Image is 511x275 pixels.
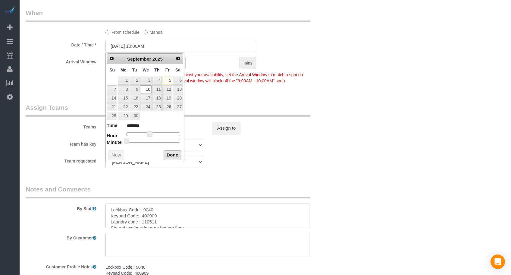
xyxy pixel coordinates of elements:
[118,112,129,120] a: 29
[143,68,149,72] span: Wednesday
[26,8,310,22] legend: When
[118,103,129,111] a: 22
[21,204,101,212] label: By Staff
[152,77,162,85] a: 4
[107,132,118,140] dt: Hour
[21,262,101,270] label: Customer Profile Notes
[132,68,137,72] span: Tuesday
[118,77,129,85] a: 1
[26,103,310,117] legend: Assign Teams
[107,85,117,93] a: 7
[109,68,115,72] span: Sunday
[173,85,183,93] a: 13
[174,54,182,63] a: Next
[130,85,139,93] a: 9
[162,77,172,85] a: 5
[165,68,170,72] span: Friday
[240,57,256,69] span: mins
[107,139,122,147] dt: Minute
[152,94,162,102] a: 18
[21,122,101,130] label: Teams
[107,112,117,120] a: 28
[105,30,109,34] input: From schedule
[105,40,256,52] input: MM/DD/YYYY HH:MM
[21,139,101,147] label: Team has key
[155,68,160,72] span: Thursday
[107,103,117,111] a: 21
[140,94,152,102] a: 17
[130,94,139,102] a: 16
[21,156,101,164] label: Team requested
[164,150,181,160] button: Done
[140,77,152,85] a: 3
[140,103,152,111] a: 24
[130,112,139,120] a: 30
[152,85,162,93] a: 11
[162,85,172,93] a: 12
[4,6,16,14] img: Automaid Logo
[162,103,172,111] a: 26
[26,185,310,198] legend: Notes and Comments
[105,72,303,83] span: To make this booking count against your availability, set the Arrival Window to match a spot on y...
[176,56,180,61] span: Next
[152,56,163,62] span: 2025
[173,94,183,102] a: 20
[144,27,164,35] label: Manual
[140,85,152,93] a: 10
[21,57,101,65] label: Arrival Window
[491,254,505,269] div: Open Intercom Messenger
[212,122,241,134] button: Assign to
[108,150,124,160] button: Now
[173,77,183,85] a: 6
[109,56,114,61] span: Prev
[173,103,183,111] a: 27
[130,77,139,85] a: 2
[118,94,129,102] a: 15
[108,54,116,63] a: Prev
[107,94,117,102] a: 14
[105,27,140,35] label: From schedule
[152,103,162,111] a: 25
[107,122,118,130] dt: Time
[127,56,151,62] span: September
[144,30,148,34] input: Manual
[162,94,172,102] a: 19
[121,68,127,72] span: Monday
[21,40,101,48] label: Date / Time *
[21,233,101,241] label: By Customer
[118,85,129,93] a: 8
[175,68,180,72] span: Saturday
[130,103,139,111] a: 23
